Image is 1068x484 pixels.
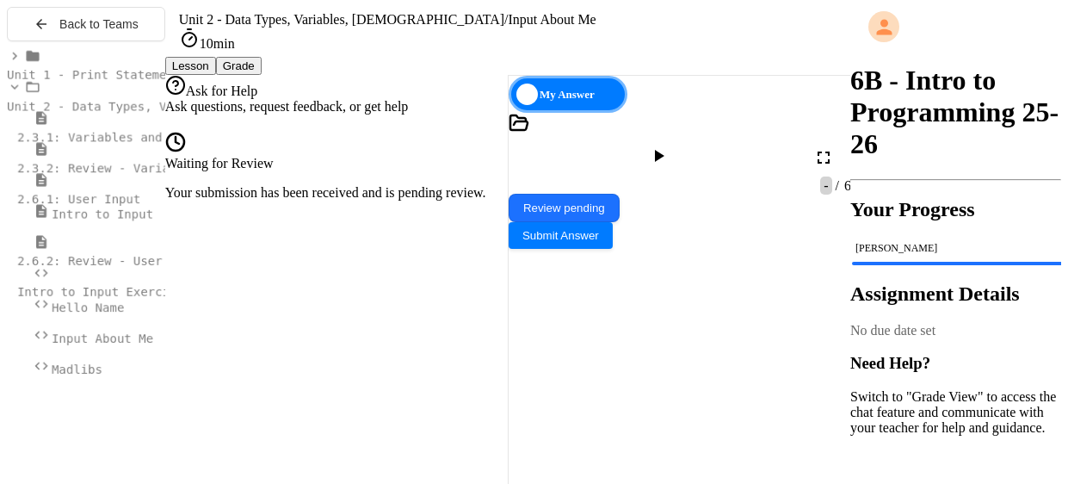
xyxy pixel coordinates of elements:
[216,57,262,75] button: Grade
[850,389,1061,436] p: Switch to "Grade View" to access the chat feature and communicate with your teacher for help and ...
[7,99,369,113] span: Unit 2 - Data Types, Variables, [DEMOGRAPHIC_DATA]
[850,323,1061,338] div: No due date set
[52,301,124,314] span: Hello Name
[52,363,102,376] span: Madlibs
[850,65,1061,160] h1: 6B - Intro to Programming 25-26
[509,222,613,249] button: Submit Answer
[200,36,213,51] span: 10
[850,7,1061,47] div: My Account
[165,156,508,171] div: Waiting for Review
[17,130,242,144] span: 2.3.1: Variables and Data Types
[59,17,139,31] span: Back to Teams
[7,68,188,82] span: Unit 1 - Print Statements
[17,285,184,299] span: Intro to Input Exercise
[850,282,1061,306] h2: Assignment Details
[52,208,153,221] span: Intro to Input
[836,178,839,193] span: /
[52,332,153,345] span: Input About Me
[179,12,504,27] span: Unit 2 - Data Types, Variables, [DEMOGRAPHIC_DATA]
[213,36,235,51] span: min
[855,242,1056,255] div: [PERSON_NAME]
[504,12,508,27] span: /
[509,12,596,27] span: Input About Me
[17,254,206,268] span: 2.6.2: Review - User Input
[850,354,1061,373] h3: Need Help?
[165,99,508,115] div: Ask questions, request feedback, or get help
[165,185,508,201] p: Your submission has been received and is pending review.
[820,177,831,195] span: -
[7,7,165,41] button: Back to Teams
[509,194,620,222] button: Review pending
[17,161,307,175] span: 2.3.2: Review - Variables and Data Types
[17,192,140,206] span: 2.6.1: User Input
[186,84,258,98] span: Ask for Help
[165,57,216,75] button: Lesson
[522,229,599,242] span: Submit Answer
[841,178,851,193] span: 6
[850,198,1061,221] h2: Your Progress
